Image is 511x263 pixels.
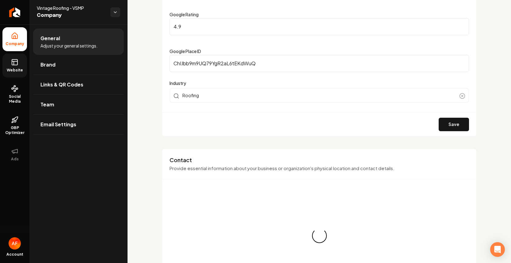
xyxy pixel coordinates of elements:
[170,18,469,35] input: Google Rating
[439,118,469,131] button: Save
[2,125,27,135] span: GBP Optimizer
[490,242,505,257] div: Open Intercom Messenger
[9,237,21,250] img: Avan Fahimi
[4,68,25,73] span: Website
[9,237,21,250] button: Open user button
[33,55,124,74] a: Brand
[33,75,124,94] a: Links & QR Codes
[170,79,469,87] label: Industry
[33,95,124,114] a: Team
[6,252,23,257] span: Account
[3,41,27,46] span: Company
[40,81,83,88] span: Links & QR Codes
[33,115,124,134] a: Email Settings
[9,7,21,17] img: Rebolt Logo
[40,121,76,128] span: Email Settings
[40,101,54,108] span: Team
[2,54,27,78] a: Website
[37,11,105,20] span: Company
[2,80,27,109] a: Social Media
[9,157,21,162] span: Ads
[2,143,27,166] button: Ads
[40,35,60,42] span: General
[2,111,27,140] a: GBP Optimizer
[37,5,105,11] span: Vintage Roofing - VSMP
[170,55,469,72] input: Google Place ID
[309,226,330,246] div: Loading
[40,61,55,68] span: Brand
[170,165,469,172] p: Provide essential information about your business or organization's physical location and contact...
[2,94,27,104] span: Social Media
[40,43,97,49] span: Adjust your general settings.
[170,156,469,164] h3: Contact
[170,48,201,54] label: Google Place ID
[170,12,199,17] label: Google Rating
